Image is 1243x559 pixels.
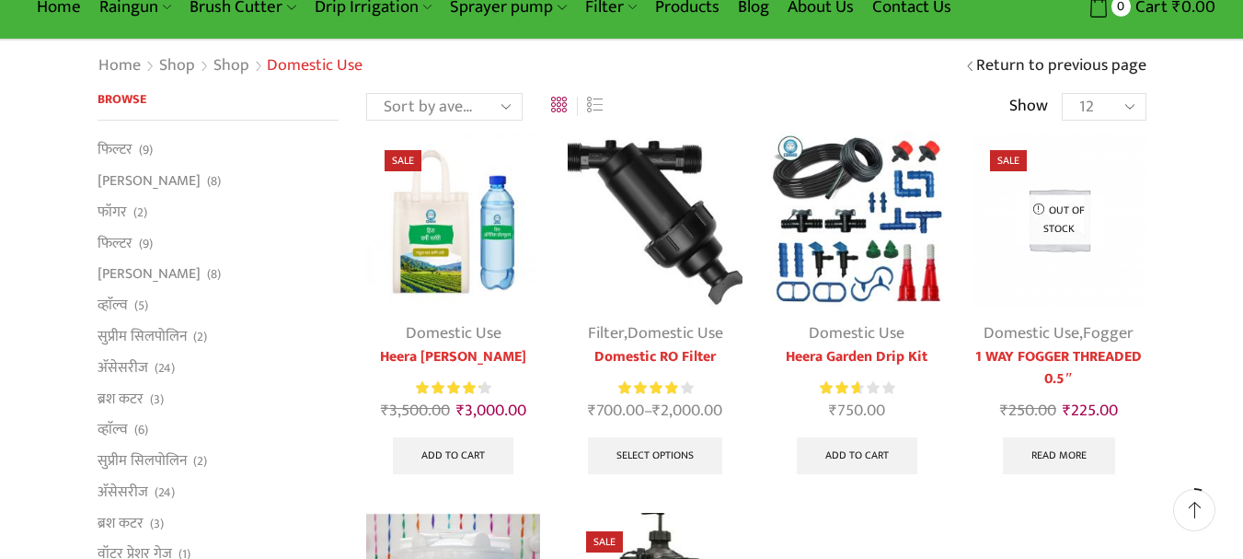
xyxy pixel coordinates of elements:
[207,172,221,191] span: (8)
[1083,320,1134,347] a: Fogger
[1063,397,1118,425] bdi: 225.00
[193,452,207,471] span: (2)
[809,320,904,347] a: Domestic Use
[406,320,501,347] a: Domestic Use
[820,378,859,398] span: Rated out of 5
[1003,437,1115,474] a: Read more about “1 WAY FOGGER THREADED 0.5"”
[207,265,221,284] span: (8)
[98,476,148,507] a: अ‍ॅसेसरीज
[98,352,148,383] a: अ‍ॅसेसरीज
[1063,397,1071,425] span: ₹
[618,378,693,398] div: Rated 4.00 out of 5
[586,531,623,553] span: Sale
[385,150,421,171] span: Sale
[267,56,363,76] h1: Domestic Use
[98,290,128,321] a: व्हाॅल्व
[976,54,1146,78] a: Return to previous page
[393,437,513,474] a: Add to cart: “Heera Vermi Nursery”
[797,437,917,474] a: Add to cart: “Heera Garden Drip Kit”
[829,397,885,425] bdi: 750.00
[972,132,1145,306] img: Placeholder
[134,421,148,439] span: (6)
[98,259,201,290] a: [PERSON_NAME]
[193,328,207,346] span: (2)
[1015,195,1102,244] p: Out of stock
[139,235,153,253] span: (9)
[770,132,944,306] img: Heera Garden Drip Kit
[98,88,146,110] span: Browse
[150,515,164,533] span: (3)
[456,397,526,425] bdi: 3,000.00
[627,320,723,347] a: Domestic Use
[588,397,644,425] bdi: 700.00
[381,397,389,425] span: ₹
[150,390,164,409] span: (3)
[588,320,624,347] a: Filter
[588,437,722,474] a: Select options for “Domestic RO Filter”
[98,196,127,227] a: फॉगर
[381,397,450,425] bdi: 3,500.00
[213,54,250,78] a: Shop
[568,321,742,346] div: ,
[652,397,722,425] bdi: 2,000.00
[652,397,661,425] span: ₹
[1000,397,1008,425] span: ₹
[98,166,201,197] a: [PERSON_NAME]
[98,383,144,414] a: ब्रश कटर
[366,93,523,121] select: Shop order
[416,378,480,398] span: Rated out of 5
[568,346,742,368] a: Domestic RO Filter
[133,204,147,222] span: (2)
[829,397,837,425] span: ₹
[98,54,363,78] nav: Breadcrumb
[972,321,1145,346] div: ,
[456,397,465,425] span: ₹
[158,54,196,78] a: Shop
[366,132,540,306] img: Heera Vermi Nursery
[1009,95,1048,119] span: Show
[1000,397,1056,425] bdi: 250.00
[588,397,596,425] span: ₹
[568,399,742,424] span: –
[98,507,144,539] a: ब्रश कटर
[98,139,132,165] a: फिल्टर
[134,297,148,315] span: (5)
[98,227,132,259] a: फिल्टर
[568,132,742,306] img: Y-Type-Filter
[984,320,1079,347] a: Domestic Use
[98,414,128,446] a: व्हाॅल्व
[98,320,187,352] a: सुप्रीम सिलपोलिन
[990,150,1027,171] span: Sale
[155,359,175,378] span: (24)
[972,346,1145,390] a: 1 WAY FOGGER THREADED 0.5″
[618,378,678,398] span: Rated out of 5
[98,446,187,477] a: सुप्रीम सिलपोलिन
[770,346,944,368] a: Heera Garden Drip Kit
[416,378,490,398] div: Rated 4.33 out of 5
[139,141,153,159] span: (9)
[366,346,540,368] a: Heera [PERSON_NAME]
[155,483,175,502] span: (24)
[98,54,142,78] a: Home
[820,378,894,398] div: Rated 2.67 out of 5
